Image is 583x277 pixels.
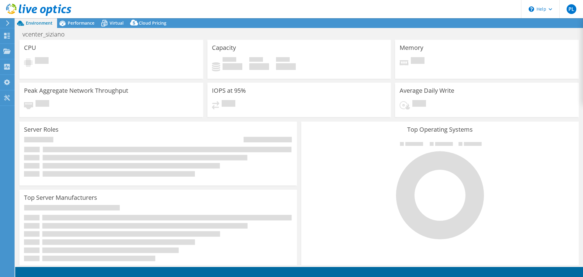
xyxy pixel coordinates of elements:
span: Pending [35,57,49,65]
h3: Peak Aggregate Network Throughput [24,87,128,94]
span: Pending [36,100,49,108]
span: Cloud Pricing [139,20,166,26]
span: Performance [68,20,94,26]
h3: Top Operating Systems [306,126,574,133]
svg: \n [529,6,534,12]
h3: IOPS at 95% [212,87,246,94]
h3: Top Server Manufacturers [24,194,97,201]
span: PL [567,4,576,14]
h3: Average Daily Write [400,87,454,94]
h3: Memory [400,44,423,51]
h3: CPU [24,44,36,51]
h3: Server Roles [24,126,59,133]
span: Pending [412,100,426,108]
span: Total [276,57,290,63]
h4: 0 GiB [249,63,269,70]
span: Virtual [110,20,124,26]
span: Free [249,57,263,63]
span: Used [223,57,236,63]
h3: Capacity [212,44,236,51]
span: Pending [411,57,424,65]
h1: vcenter_siziano [20,31,74,38]
span: Environment [26,20,53,26]
h4: 0 GiB [276,63,296,70]
h4: 0 GiB [223,63,242,70]
span: Pending [222,100,235,108]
